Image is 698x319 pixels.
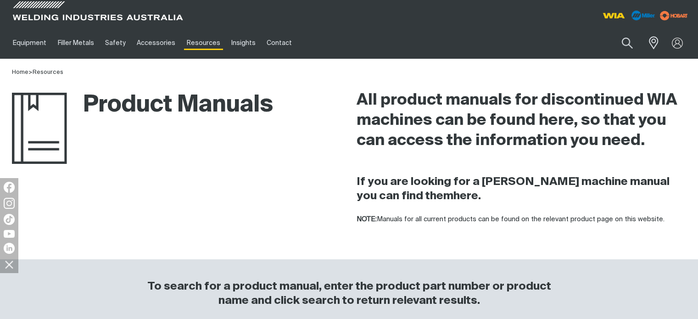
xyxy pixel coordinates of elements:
[357,90,687,151] h2: All product manuals for discontinued WIA machines can be found here, so that you can access the i...
[4,230,15,238] img: YouTube
[357,216,377,223] strong: NOTE:
[657,9,691,22] img: miller
[131,27,181,59] a: Accessories
[52,27,99,59] a: Filler Metals
[261,27,297,59] a: Contact
[12,90,273,120] h1: Product Manuals
[12,69,28,75] a: Home
[145,280,553,308] h3: To search for a product manual, enter the product part number or product name and click search to...
[7,27,520,59] nav: Main
[357,214,687,225] p: Manuals for all current products can be found on the relevant product page on this website.
[4,243,15,254] img: LinkedIn
[181,27,226,59] a: Resources
[600,32,643,54] input: Product name or item number...
[28,69,33,75] span: >
[4,182,15,193] img: Facebook
[4,214,15,225] img: TikTok
[4,198,15,209] img: Instagram
[357,176,670,201] strong: If you are looking for a [PERSON_NAME] machine manual you can find them
[226,27,261,59] a: Insights
[612,32,643,54] button: Search products
[453,190,481,201] a: here.
[7,27,52,59] a: Equipment
[33,69,63,75] a: Resources
[1,257,17,272] img: hide socials
[100,27,131,59] a: Safety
